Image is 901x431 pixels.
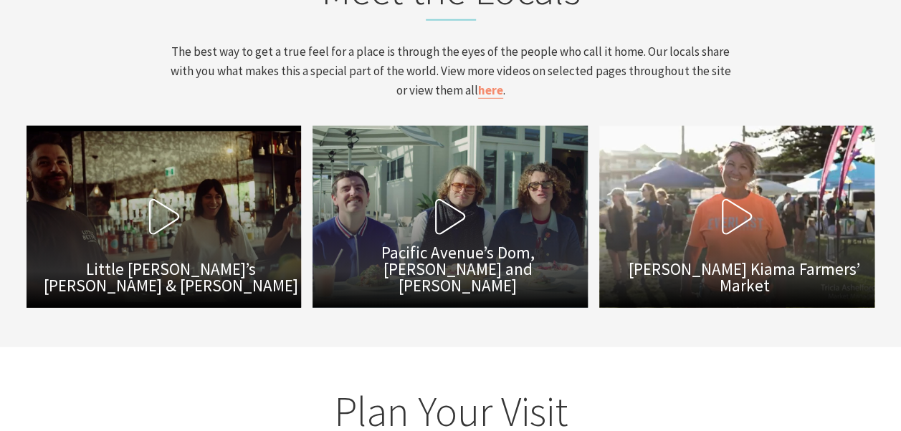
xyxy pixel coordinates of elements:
span: The best way to get a true feel for a place is through the eyes of the people who call it home. O... [171,44,731,99]
button: Little [PERSON_NAME]’s [PERSON_NAME] & [PERSON_NAME] [27,126,302,308]
button: [PERSON_NAME] Kiama Farmers’ Market [599,126,874,308]
button: Pacific Avenue’s Dom, [PERSON_NAME] and [PERSON_NAME] [313,126,588,308]
a: here [478,82,503,99]
span: [PERSON_NAME] Kiama Farmers’ Market [614,261,874,294]
span: Little [PERSON_NAME]’s [PERSON_NAME] & [PERSON_NAME] [41,261,302,294]
span: Pacific Avenue’s Dom, [PERSON_NAME] and [PERSON_NAME] [328,244,588,294]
